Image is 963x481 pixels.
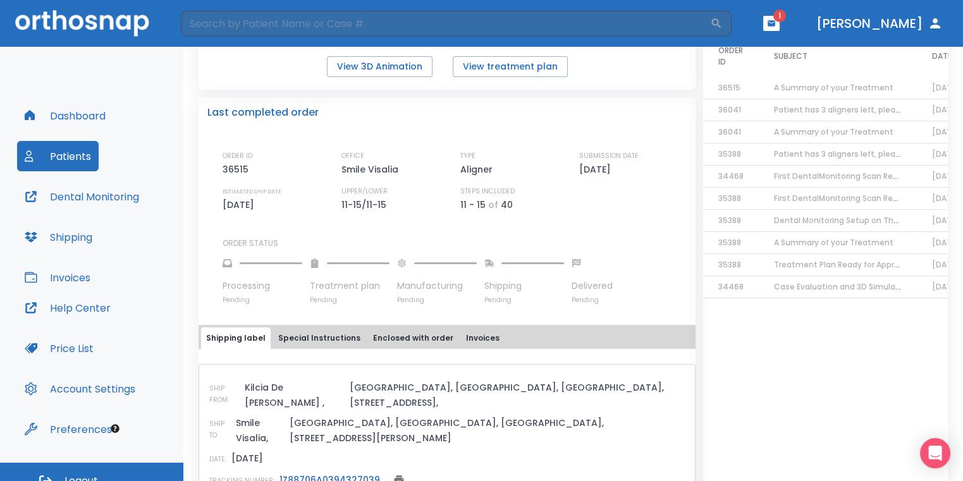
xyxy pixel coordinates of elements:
p: [DATE] [231,451,263,466]
p: 36515 [223,162,253,177]
span: [DATE] [932,237,959,248]
span: [DATE] [932,193,959,204]
p: Pending [484,295,564,305]
span: Dental Monitoring Setup on The Delivery Day [774,215,948,226]
p: SHIP TO: [209,418,231,441]
div: Open Intercom Messenger [920,438,950,468]
span: [DATE] [932,149,959,159]
button: Shipping label [201,327,271,349]
div: Tooltip anchor [109,423,121,434]
button: Shipping [17,222,100,252]
span: 35388 [718,215,741,226]
p: 11-15/11-15 [341,197,391,212]
span: [DATE] [932,126,959,137]
p: OFFICE [341,150,364,162]
p: Delivered [572,279,613,293]
span: [DATE] [932,104,959,115]
button: Dental Monitoring [17,181,147,212]
span: 35388 [718,259,741,270]
button: Price List [17,333,101,363]
span: Treatment Plan Ready for Approval! [774,259,913,270]
button: Invoices [17,262,98,293]
button: Patients [17,141,99,171]
p: Smile Visalia [341,162,403,177]
p: 11 - 15 [460,197,486,212]
span: A Summary of your Treatment [774,82,893,93]
span: 34468 [718,171,744,181]
p: ORDER ID [223,150,252,162]
span: [DATE] [932,281,959,292]
span: 35388 [718,237,741,248]
button: Invoices [461,327,505,349]
span: 34468 [718,281,744,292]
p: Pending [397,295,477,305]
p: ESTIMATED SHIP DATE [223,186,281,197]
p: [GEOGRAPHIC_DATA], [GEOGRAPHIC_DATA], [GEOGRAPHIC_DATA], [STREET_ADDRESS], [350,380,685,410]
span: [DATE] [932,171,959,181]
span: First DentalMonitoring Scan Review! [774,171,913,181]
p: Pending [310,295,389,305]
button: Dashboard [17,100,113,131]
p: Pending [572,295,613,305]
p: TYPE [460,150,475,162]
p: DATE: [209,454,226,465]
p: of [488,197,498,212]
span: SUBJECT [774,51,807,62]
p: Processing [223,279,302,293]
span: 1 [773,9,786,22]
button: [PERSON_NAME] [811,12,948,35]
p: STEPS INCLUDED [460,186,515,197]
p: Treatment plan [310,279,389,293]
button: Enclosed with order [368,327,458,349]
p: [DATE] [579,162,615,177]
p: UPPER/LOWER [341,186,388,197]
input: Search by Patient Name or Case # [181,11,710,36]
p: Aligner [460,162,497,177]
button: Preferences [17,414,120,444]
p: SUBMISSION DATE [579,150,639,162]
span: 35388 [718,193,741,204]
p: Last completed order [207,105,319,120]
p: Manufacturing [397,279,477,293]
p: Shipping [484,279,564,293]
p: Smile Visalia, [236,415,285,446]
img: Orthosnap [15,10,149,36]
p: Kilcia De [PERSON_NAME] , [245,380,345,410]
span: 36515 [718,82,740,93]
span: [DATE] [932,259,959,270]
span: [DATE] [932,82,959,93]
p: ORDER STATUS [223,238,687,249]
span: First DentalMonitoring Scan Review! [774,193,913,204]
span: A Summary of your Treatment [774,126,893,137]
button: View 3D Animation [327,56,432,77]
span: Case Evaluation and 3D Simulation Ready [774,281,937,292]
p: Pending [223,295,302,305]
p: SHIP FROM: [209,383,240,406]
span: 36041 [718,104,741,115]
span: 35388 [718,149,741,159]
button: Help Center [17,293,118,323]
span: ORDER ID [718,45,744,68]
button: View treatment plan [453,56,568,77]
button: Account Settings [17,374,143,404]
p: 40 [501,197,513,212]
span: 36041 [718,126,741,137]
p: [DATE] [223,197,259,212]
span: A Summary of your Treatment [774,237,893,248]
div: tabs [201,327,693,349]
button: Special Instructions [273,327,365,349]
span: [DATE] [932,215,959,226]
p: [GEOGRAPHIC_DATA], [GEOGRAPHIC_DATA], [GEOGRAPHIC_DATA], [STREET_ADDRESS][PERSON_NAME] [290,415,685,446]
span: DATE [932,51,952,62]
